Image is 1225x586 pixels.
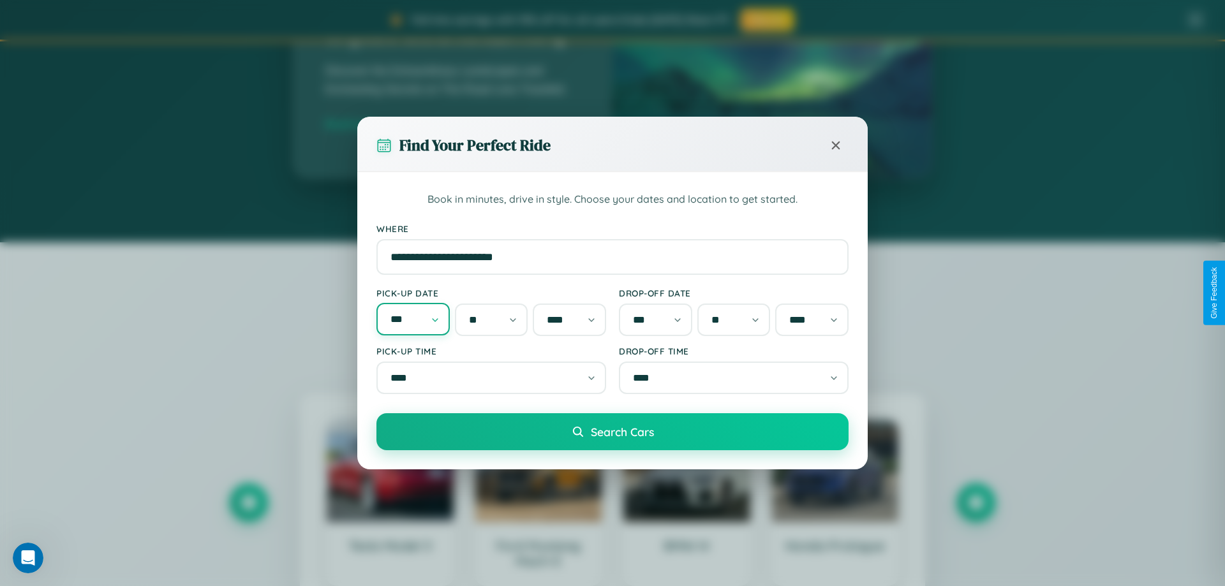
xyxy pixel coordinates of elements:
button: Search Cars [376,413,849,450]
p: Book in minutes, drive in style. Choose your dates and location to get started. [376,191,849,208]
h3: Find Your Perfect Ride [399,135,551,156]
label: Pick-up Time [376,346,606,356]
label: Drop-off Time [619,346,849,356]
label: Drop-off Date [619,288,849,298]
label: Where [376,223,849,234]
label: Pick-up Date [376,288,606,298]
span: Search Cars [591,425,654,439]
